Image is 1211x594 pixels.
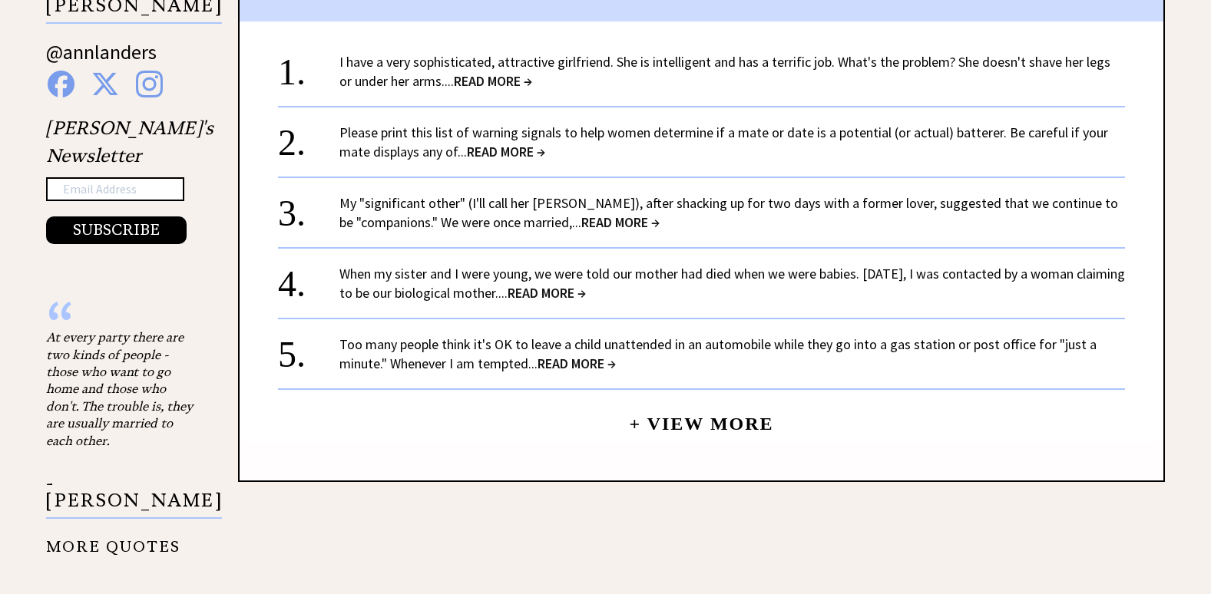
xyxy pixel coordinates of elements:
div: 1. [278,52,339,81]
a: Please print this list of warning signals to help women determine if a mate or date is a potentia... [339,124,1108,160]
a: My "significant other" (I'll call her [PERSON_NAME]), after shacking up for two days with a forme... [339,194,1118,231]
button: SUBSCRIBE [46,216,187,244]
img: x%20blue.png [91,71,119,97]
div: 3. [278,193,339,222]
p: - [PERSON_NAME] [46,475,222,519]
input: Email Address [46,177,184,202]
span: READ MORE → [508,284,586,302]
a: I have a very sophisticated, attractive girlfriend. She is intelligent and has a terrific job. Wh... [339,53,1110,90]
div: 2. [278,123,339,151]
img: facebook%20blue.png [48,71,74,97]
div: [PERSON_NAME]'s Newsletter [46,114,213,245]
div: 5. [278,335,339,363]
a: + View More [629,401,773,434]
div: 4. [278,264,339,292]
a: When my sister and I were young, we were told our mother had died when we were babies. [DATE], I ... [339,265,1125,302]
div: “ [46,313,200,328]
a: MORE QUOTES [46,526,180,556]
div: At every party there are two kinds of people - those who want to go home and those who don't. The... [46,328,200,449]
span: READ MORE → [581,213,660,231]
a: @annlanders [46,39,157,80]
span: READ MORE → [467,143,545,160]
span: READ MORE → [538,355,616,372]
a: Too many people think it's OK to leave a child unattended in an automobile while they go into a g... [339,335,1097,372]
span: READ MORE → [454,72,532,90]
img: instagram%20blue.png [136,71,163,97]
